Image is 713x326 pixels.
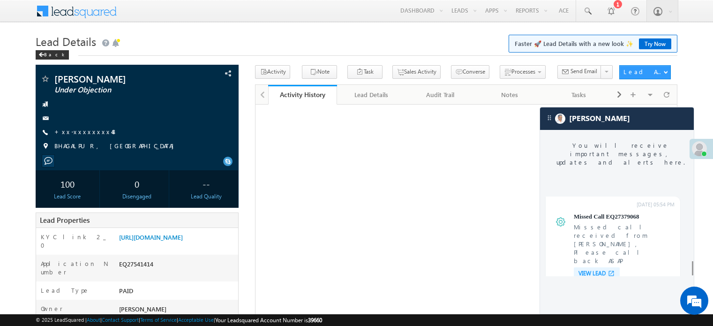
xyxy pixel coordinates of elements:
img: carter-drag [546,114,553,121]
div: Lead Details [345,89,398,100]
span: Missed call received from VISHAL SAHU, Please call back ASAP [574,223,675,265]
div: Lead Score [38,192,97,201]
a: Lead Details [337,85,406,105]
a: +xx-xxxxxxxx48 [54,128,118,136]
a: Back [36,50,74,58]
div: Audit Trail [414,89,467,100]
div: Tasks [552,89,605,100]
a: Acceptable Use [178,317,214,323]
span: Your Leadsquared Account Number is [215,317,322,324]
label: Owner [41,304,63,313]
div: EQ27541414 [117,259,238,273]
img: Carter [555,114,565,124]
label: Lead Type [41,286,90,295]
span: [DATE] 05:54 PM [593,200,675,209]
div: Disengaged [107,192,166,201]
button: Task [347,65,383,79]
div: Back [36,50,69,60]
div: Lead Quality [177,192,236,201]
span: Lead Details [36,34,96,49]
a: Try Now [639,38,671,49]
span: VIEW LEAD [578,270,606,277]
span: © 2025 LeadSquared | | | | | [36,316,322,325]
img: 1 [555,216,566,227]
span: Under Objection [54,85,180,95]
span: [PERSON_NAME] [119,305,166,313]
label: Application Number [41,259,109,276]
span: Send Email [570,67,597,76]
button: Send Email [557,65,601,79]
button: Note [302,65,337,79]
div: VIEW LEAD [574,267,620,280]
a: About [87,317,100,323]
span: Lead Properties [40,215,90,225]
a: [URL][DOMAIN_NAME] [119,233,183,241]
button: Activity [255,65,290,79]
button: Converse [451,65,489,79]
div: carter-dragCarter[PERSON_NAME]You will receive important messages, updates and alerts here.[DATE]... [540,107,694,314]
a: Terms of Service [140,317,177,323]
span: Faster 🚀 Lead Details with a new look ✨ [515,39,671,48]
div: -- [177,175,236,192]
button: Lead Actions [619,65,671,79]
span: BHAGALPUR, [GEOGRAPHIC_DATA] [54,142,179,151]
div: 0 [107,175,166,192]
a: Tasks [545,85,614,105]
span: Carter [569,114,630,123]
span: You will receive important messages, updates and alerts here. [540,130,701,178]
a: Contact Support [102,317,139,323]
span: Missed Call EQ27379068 [574,212,675,221]
span: [PERSON_NAME] [54,74,180,83]
span: 39660 [308,317,322,324]
button: Sales Activity [392,65,441,79]
img: open [608,270,615,277]
div: 100 [38,175,97,192]
span: Processes [511,68,535,75]
div: Notes [483,89,536,100]
label: KYC link 2_0 [41,233,109,250]
div: Activity History [275,90,330,99]
a: Activity History [268,85,337,105]
div: Lead Actions [623,68,663,76]
a: Audit Trail [406,85,475,105]
div: PAID [117,286,238,299]
a: Notes [475,85,544,105]
button: Processes [500,65,546,79]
